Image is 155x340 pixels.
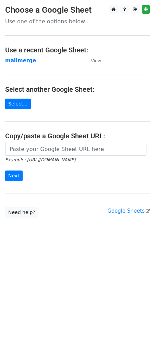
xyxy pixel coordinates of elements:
h4: Select another Google Sheet: [5,85,150,93]
h4: Use a recent Google Sheet: [5,46,150,54]
a: Google Sheets [107,208,150,214]
input: Paste your Google Sheet URL here [5,143,146,156]
a: Select... [5,99,31,109]
a: View [84,58,101,64]
h3: Choose a Google Sheet [5,5,150,15]
input: Next [5,171,23,181]
a: mailmerge [5,58,36,64]
small: Example: [URL][DOMAIN_NAME] [5,157,75,162]
a: Need help? [5,207,38,218]
small: View [91,58,101,63]
h4: Copy/paste a Google Sheet URL: [5,132,150,140]
p: Use one of the options below... [5,18,150,25]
